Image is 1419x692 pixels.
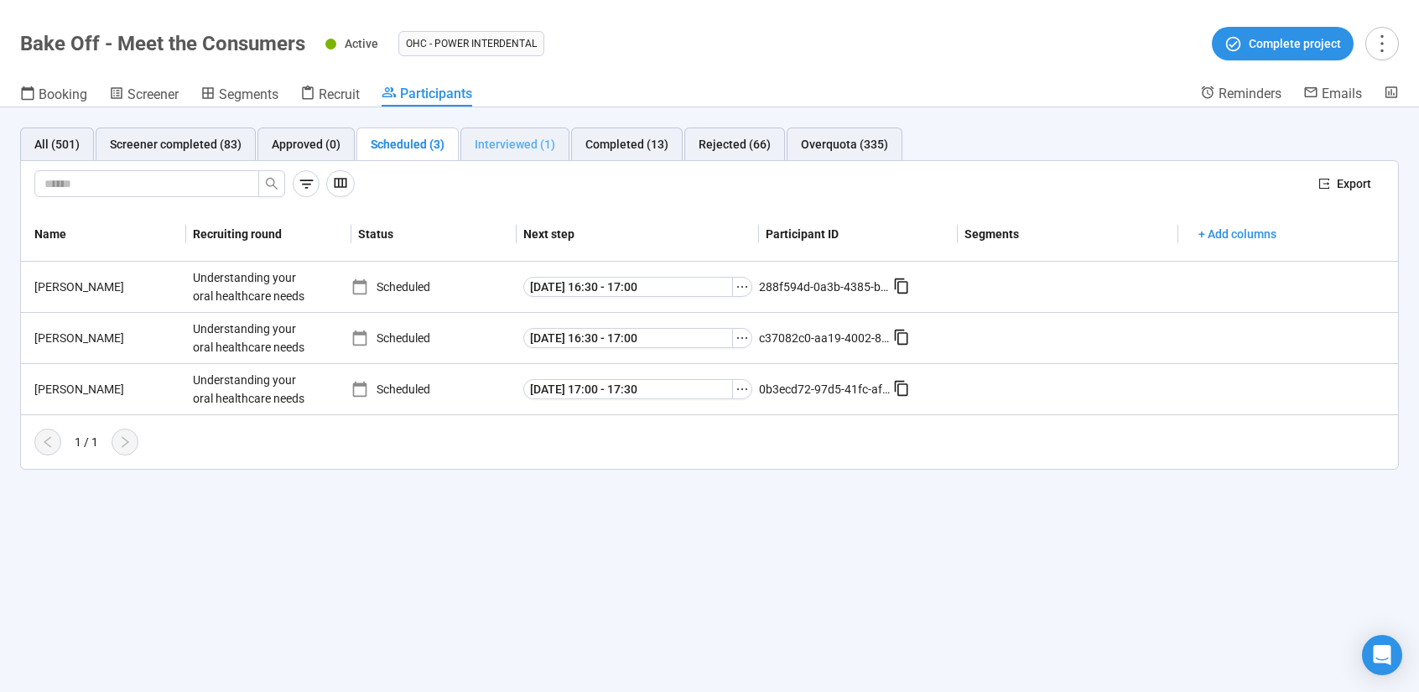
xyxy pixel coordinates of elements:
[20,32,305,55] h1: Bake Off - Meet the Consumers
[1200,85,1281,105] a: Reminders
[523,277,733,297] button: [DATE] 16:30 - 17:00
[475,135,555,153] div: Interviewed (1)
[958,207,1178,262] th: Segments
[41,435,55,449] span: left
[20,85,87,107] a: Booking
[186,313,312,363] div: Understanding your oral healthcare needs
[39,86,87,102] span: Booking
[28,380,186,398] div: [PERSON_NAME]
[371,135,444,153] div: Scheduled (3)
[34,135,80,153] div: All (501)
[21,207,186,262] th: Name
[517,207,759,262] th: Next step
[759,329,893,347] div: c37082c0-aa19-4002-8151-e99a253f0a8a
[1212,27,1354,60] button: Complete project
[530,329,637,347] span: [DATE] 16:30 - 17:00
[759,380,893,398] div: 0b3ecd72-97d5-41fc-af8e-05496225f8fd
[319,86,360,102] span: Recruit
[523,379,733,399] button: [DATE] 17:00 - 17:30
[699,135,771,153] div: Rejected (66)
[118,435,132,449] span: right
[351,207,517,262] th: Status
[1337,174,1371,193] span: Export
[732,277,752,297] button: ellipsis
[732,328,752,348] button: ellipsis
[186,207,351,262] th: Recruiting round
[735,382,749,396] span: ellipsis
[186,262,312,312] div: Understanding your oral healthcare needs
[1365,27,1399,60] button: more
[732,379,752,399] button: ellipsis
[345,37,378,50] span: Active
[351,329,517,347] div: Scheduled
[1322,86,1362,101] span: Emails
[300,85,360,107] a: Recruit
[801,135,888,153] div: Overquota (335)
[400,86,472,101] span: Participants
[1303,85,1362,105] a: Emails
[382,85,472,107] a: Participants
[406,35,537,52] span: OHC - Power Interdental
[112,429,138,455] button: right
[735,280,749,294] span: ellipsis
[351,278,517,296] div: Scheduled
[200,85,278,107] a: Segments
[1305,170,1385,197] button: exportExport
[109,85,179,107] a: Screener
[759,278,893,296] div: 288f594d-0a3b-4385-b964-bf2827edf132
[110,135,242,153] div: Screener completed (83)
[186,364,312,414] div: Understanding your oral healthcare needs
[759,207,958,262] th: Participant ID
[28,278,186,296] div: [PERSON_NAME]
[523,328,733,348] button: [DATE] 16:30 - 17:00
[530,278,637,296] span: [DATE] 16:30 - 17:00
[1318,178,1330,190] span: export
[34,429,61,455] button: left
[1370,32,1393,55] span: more
[1198,225,1276,243] span: + Add columns
[272,135,340,153] div: Approved (0)
[1249,34,1341,53] span: Complete project
[530,380,637,398] span: [DATE] 17:00 - 17:30
[28,329,186,347] div: [PERSON_NAME]
[1362,635,1402,675] div: Open Intercom Messenger
[1185,221,1290,247] button: + Add columns
[127,86,179,102] span: Screener
[351,380,517,398] div: Scheduled
[585,135,668,153] div: Completed (13)
[265,177,278,190] span: search
[219,86,278,102] span: Segments
[1219,86,1281,101] span: Reminders
[258,170,285,197] button: search
[75,433,98,451] div: 1 / 1
[735,331,749,345] span: ellipsis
